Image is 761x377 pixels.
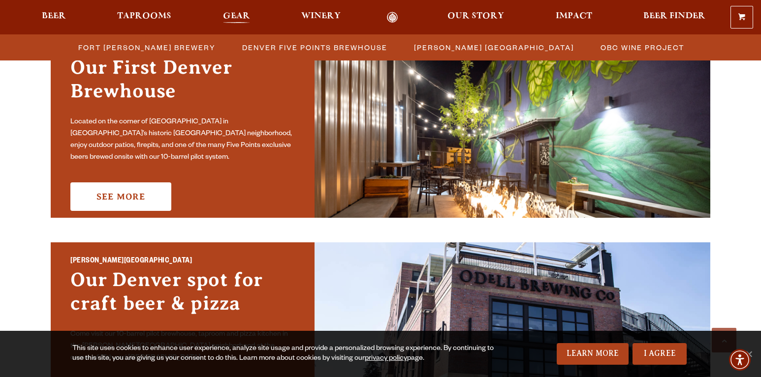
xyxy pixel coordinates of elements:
a: Fort [PERSON_NAME] Brewery [72,40,221,55]
p: Come visit our 10-barrel pilot brewhouse, taproom and pizza kitchen in the [PERSON_NAME][GEOGRAPH... [70,329,295,364]
span: Beer [42,12,66,20]
a: I Agree [633,343,687,365]
span: Our Story [447,12,504,20]
p: Located on the corner of [GEOGRAPHIC_DATA] in [GEOGRAPHIC_DATA]’s historic [GEOGRAPHIC_DATA] neig... [70,116,295,164]
span: Denver Five Points Brewhouse [242,40,387,55]
a: Scroll to top [712,328,736,352]
div: Accessibility Menu [729,349,751,371]
img: Promo Card Aria Label' [315,36,710,218]
h2: [PERSON_NAME][GEOGRAPHIC_DATA] [70,255,295,268]
a: [PERSON_NAME] [GEOGRAPHIC_DATA] [408,40,579,55]
a: privacy policy [365,355,407,363]
span: Winery [301,12,341,20]
span: Impact [556,12,592,20]
a: See More [70,182,171,211]
span: [PERSON_NAME] [GEOGRAPHIC_DATA] [414,40,574,55]
a: Denver Five Points Brewhouse [236,40,392,55]
a: Impact [549,12,599,23]
span: Fort [PERSON_NAME] Brewery [78,40,216,55]
a: OBC Wine Project [595,40,689,55]
a: Taprooms [111,12,178,23]
h3: Our First Denver Brewhouse [70,56,295,113]
a: Beer Finder [637,12,712,23]
h3: Our Denver spot for craft beer & pizza [70,268,295,325]
a: Winery [295,12,347,23]
span: Beer Finder [643,12,705,20]
div: This site uses cookies to enhance user experience, analyze site usage and provide a personalized ... [72,344,500,364]
span: Taprooms [117,12,171,20]
span: Gear [223,12,250,20]
a: Learn More [557,343,629,365]
span: OBC Wine Project [601,40,684,55]
a: Gear [217,12,256,23]
a: Odell Home [374,12,411,23]
a: Beer [35,12,72,23]
a: Our Story [441,12,510,23]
